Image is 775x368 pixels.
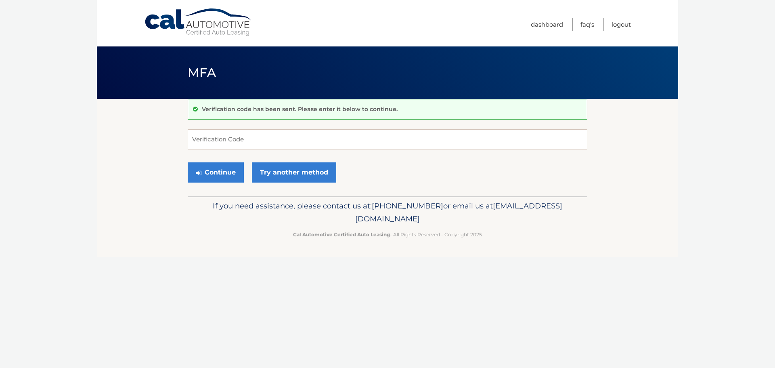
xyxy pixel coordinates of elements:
span: [PHONE_NUMBER] [372,201,443,210]
input: Verification Code [188,129,587,149]
p: - All Rights Reserved - Copyright 2025 [193,230,582,239]
a: Dashboard [531,18,563,31]
p: If you need assistance, please contact us at: or email us at [193,200,582,225]
button: Continue [188,162,244,183]
span: [EMAIL_ADDRESS][DOMAIN_NAME] [355,201,562,223]
span: MFA [188,65,216,80]
p: Verification code has been sent. Please enter it below to continue. [202,105,398,113]
a: Try another method [252,162,336,183]
a: Cal Automotive [144,8,253,37]
a: FAQ's [580,18,594,31]
strong: Cal Automotive Certified Auto Leasing [293,231,390,238]
a: Logout [612,18,631,31]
